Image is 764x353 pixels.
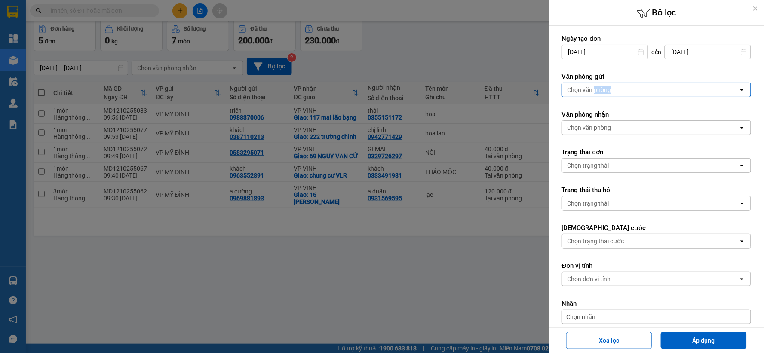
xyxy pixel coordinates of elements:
button: Xoá lọc [566,332,652,349]
span: đến [652,48,662,56]
svg: open [739,162,746,169]
svg: open [739,86,746,93]
span: Chọn nhãn [567,313,596,321]
h6: Bộ lọc [549,6,764,20]
svg: open [739,200,746,207]
label: Trạng thái thu hộ [562,186,751,194]
svg: open [739,124,746,131]
label: Ngày tạo đơn [562,34,751,43]
input: Select a date. [562,45,648,59]
svg: open [739,276,746,282]
label: [DEMOGRAPHIC_DATA] cước [562,224,751,232]
div: Chọn văn phòng [568,123,611,132]
label: Nhãn [562,299,751,308]
div: Chọn trạng thái [568,199,609,208]
div: Chọn văn phòng [568,86,611,94]
div: Chọn trạng thái cước [568,237,624,246]
span: [GEOGRAPHIC_DATA], [GEOGRAPHIC_DATA] ↔ [GEOGRAPHIC_DATA] [15,37,79,66]
svg: open [739,238,746,245]
label: Văn phòng nhận [562,110,751,119]
label: Trạng thái đơn [562,148,751,157]
input: Select a date. [665,45,751,59]
button: Áp dụng [661,332,747,349]
div: Chọn đơn vị tính [568,275,611,283]
div: Chọn trạng thái [568,161,609,170]
label: Văn phòng gửi [562,72,751,81]
img: logo [4,46,14,89]
strong: CHUYỂN PHÁT NHANH AN PHÚ QUÝ [16,7,78,35]
label: Đơn vị tính [562,261,751,270]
